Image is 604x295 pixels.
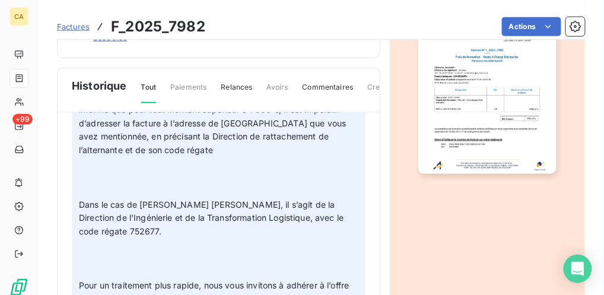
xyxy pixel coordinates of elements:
span: Historique [72,78,127,94]
span: Avoirs [267,82,288,102]
span: Paiements [170,82,206,102]
span: Factures [57,22,90,31]
div: Open Intercom Messenger [564,255,592,283]
span: Tout [141,82,157,103]
span: Creditsafe [367,82,403,102]
span: Suite à votre demande concernant une facture non réglée, je vous informe que pour tout montant su... [79,91,349,156]
a: Factures [57,21,90,33]
h3: F_2025_7982 [111,16,205,37]
span: Commentaires [303,82,354,102]
span: Relances [221,82,252,102]
button: Actions [502,17,561,36]
span: +99 [12,114,33,125]
span: Dans le cas de [PERSON_NAME] [PERSON_NAME], il s’agit de la Direction de l’Ingénierie et de la Tr... [79,199,346,237]
div: CA [9,7,28,26]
